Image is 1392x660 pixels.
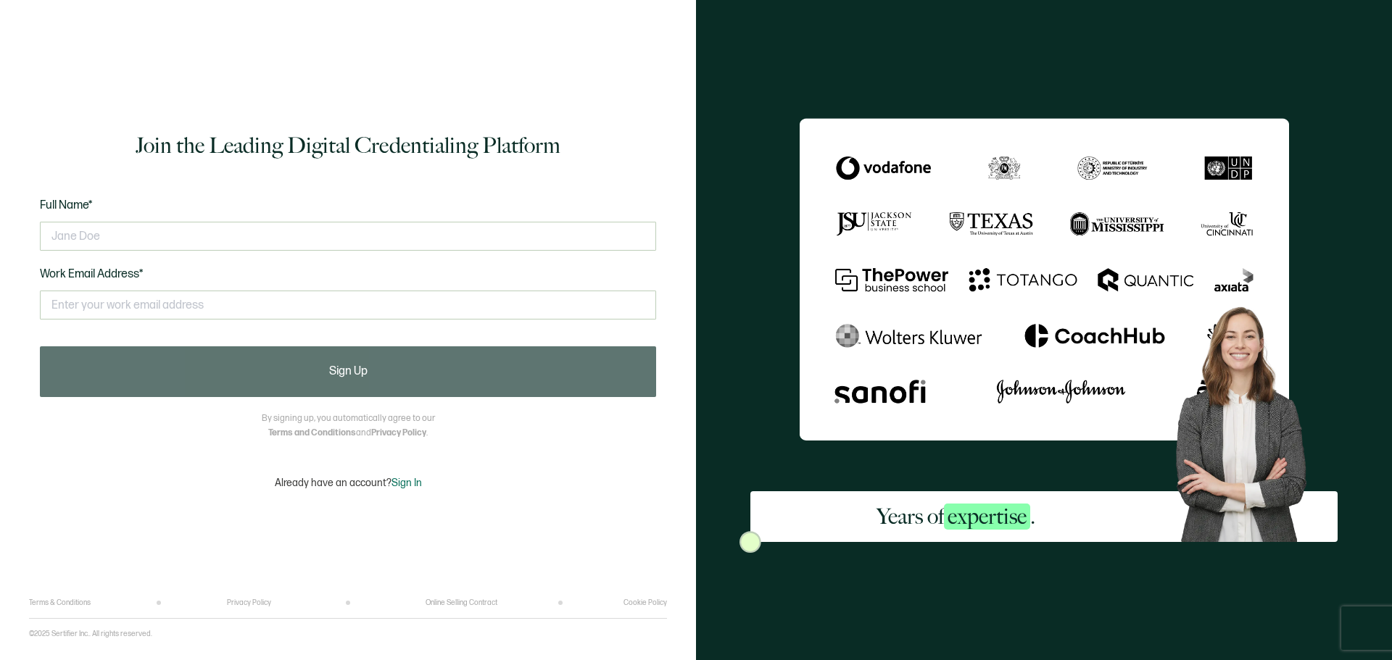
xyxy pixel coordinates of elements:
[40,222,656,251] input: Jane Doe
[40,346,656,397] button: Sign Up
[136,131,560,160] h1: Join the Leading Digital Credentialing Platform
[40,199,93,212] span: Full Name*
[29,630,152,638] p: ©2025 Sertifier Inc.. All rights reserved.
[944,504,1030,530] span: expertise
[227,598,271,607] a: Privacy Policy
[329,366,368,377] span: Sign Up
[268,427,356,438] a: Terms and Conditions
[877,502,1035,531] h2: Years of .
[40,267,144,281] span: Work Email Address*
[40,291,656,319] input: Enter your work email address
[391,477,422,489] span: Sign In
[623,598,667,607] a: Cookie Policy
[739,531,761,553] img: Sertifier Signup
[262,412,435,440] p: By signing up, you automatically agree to our and .
[426,598,497,607] a: Online Selling Contract
[371,427,426,438] a: Privacy Policy
[1161,295,1338,542] img: Sertifier Signup - Years of <span class="strong-h">expertise</span>. Hero
[800,118,1289,440] img: Sertifier Signup - Years of <span class="strong-h">expertise</span>.
[29,598,91,607] a: Terms & Conditions
[275,477,422,489] p: Already have an account?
